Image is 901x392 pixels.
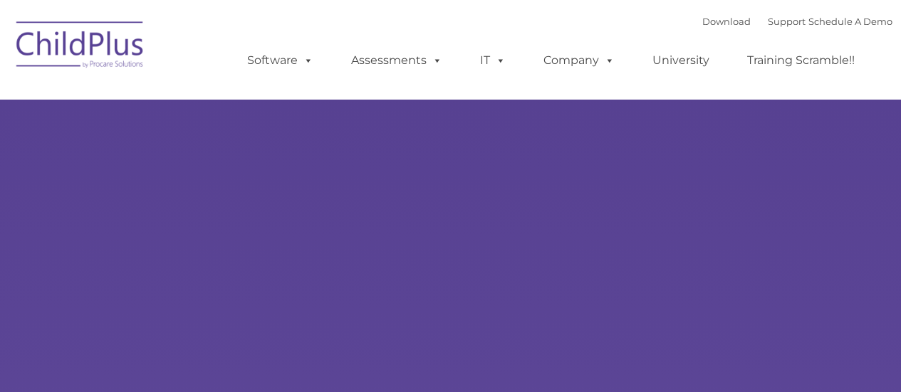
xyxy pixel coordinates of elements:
a: Download [702,16,751,27]
a: Software [233,46,328,75]
a: Training Scramble!! [733,46,869,75]
a: Assessments [337,46,457,75]
img: ChildPlus by Procare Solutions [9,11,152,83]
font: | [702,16,892,27]
a: Company [529,46,629,75]
a: University [638,46,724,75]
a: IT [466,46,520,75]
a: Support [768,16,806,27]
a: Schedule A Demo [808,16,892,27]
